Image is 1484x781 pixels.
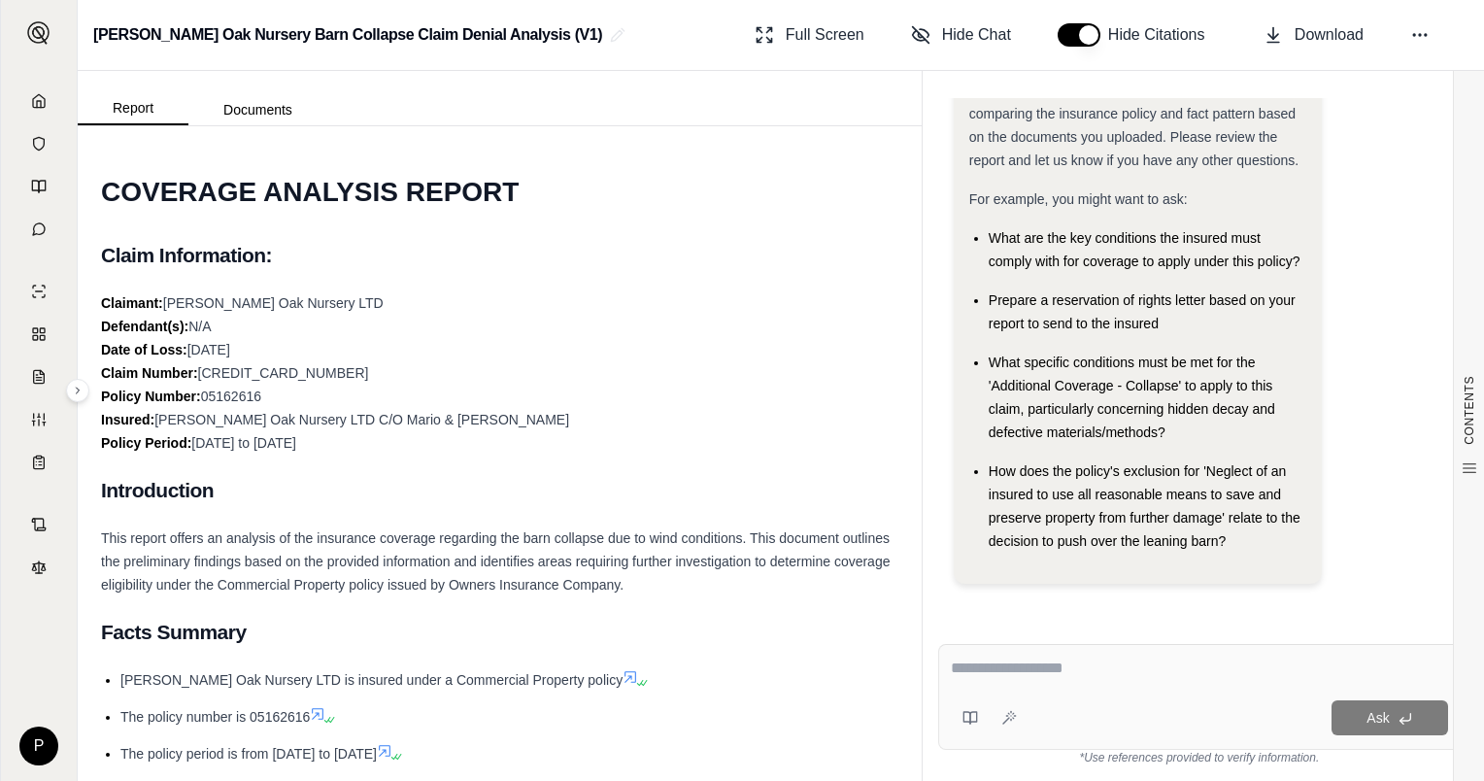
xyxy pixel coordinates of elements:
[13,400,65,439] a: Custom Report
[101,365,198,381] strong: Claim Number:
[101,235,898,276] h2: Claim Information:
[191,435,296,451] span: [DATE] to [DATE]
[201,389,261,404] span: 05162616
[1366,710,1389,726] span: Ask
[163,295,384,311] span: [PERSON_NAME] Oak Nursery LTD
[101,165,898,220] h1: COVERAGE ANALYSIS REPORT
[188,319,211,334] span: N/A
[120,746,377,762] span: The policy period is from [DATE] to [DATE]
[747,16,872,54] button: Full Screen
[27,21,51,45] img: Expand sidebar
[19,14,58,52] button: Expand sidebar
[989,463,1300,549] span: How does the policy's exclusion for 'Neglect of an insured to use all reasonable means to save an...
[989,230,1300,269] span: What are the key conditions the insured must comply with for coverage to apply under this policy?
[1108,23,1217,47] span: Hide Citations
[13,315,65,354] a: Policy Comparisons
[13,82,65,120] a: Home
[942,23,1011,47] span: Hide Chat
[903,16,1019,54] button: Hide Chat
[13,167,65,206] a: Prompt Library
[101,389,201,404] strong: Policy Number:
[101,530,890,593] span: This report offers an analysis of the insurance coverage regarding the barn collapse due to wind ...
[13,548,65,587] a: Legal Search Engine
[1332,700,1448,735] button: Ask
[198,365,369,381] span: [CREDIT_CARD_NUMBER]
[1295,23,1364,47] span: Download
[13,443,65,482] a: Coverage Table
[101,470,898,511] h2: Introduction
[989,355,1275,440] span: What specific conditions must be met for the 'Additional Coverage - Collapse' to apply to this cl...
[1462,376,1477,445] span: CONTENTS
[101,612,898,653] h2: Facts Summary
[938,750,1461,765] div: *Use references provided to verify information.
[1256,16,1371,54] button: Download
[93,17,602,52] h2: [PERSON_NAME] Oak Nursery Barn Collapse Claim Denial Analysis (V1)
[13,505,65,544] a: Contract Analysis
[101,295,163,311] strong: Claimant:
[101,435,191,451] strong: Policy Period:
[101,412,154,427] strong: Insured:
[786,23,864,47] span: Full Screen
[154,412,569,427] span: [PERSON_NAME] Oak Nursery LTD C/O Mario & [PERSON_NAME]
[13,210,65,249] a: Chat
[19,727,58,765] div: P
[13,124,65,163] a: Documents Vault
[188,94,327,125] button: Documents
[969,191,1188,207] span: For example, you might want to ask:
[66,379,89,402] button: Expand sidebar
[78,92,188,125] button: Report
[989,292,1296,331] span: Prepare a reservation of rights letter based on your report to send to the insured
[120,672,623,688] span: [PERSON_NAME] Oak Nursery LTD is insured under a Commercial Property policy
[101,319,188,334] strong: Defendant(s):
[13,357,65,396] a: Claim Coverage
[101,342,187,357] strong: Date of Loss:
[120,709,310,725] span: The policy number is 05162616
[187,342,230,357] span: [DATE]
[13,272,65,311] a: Single Policy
